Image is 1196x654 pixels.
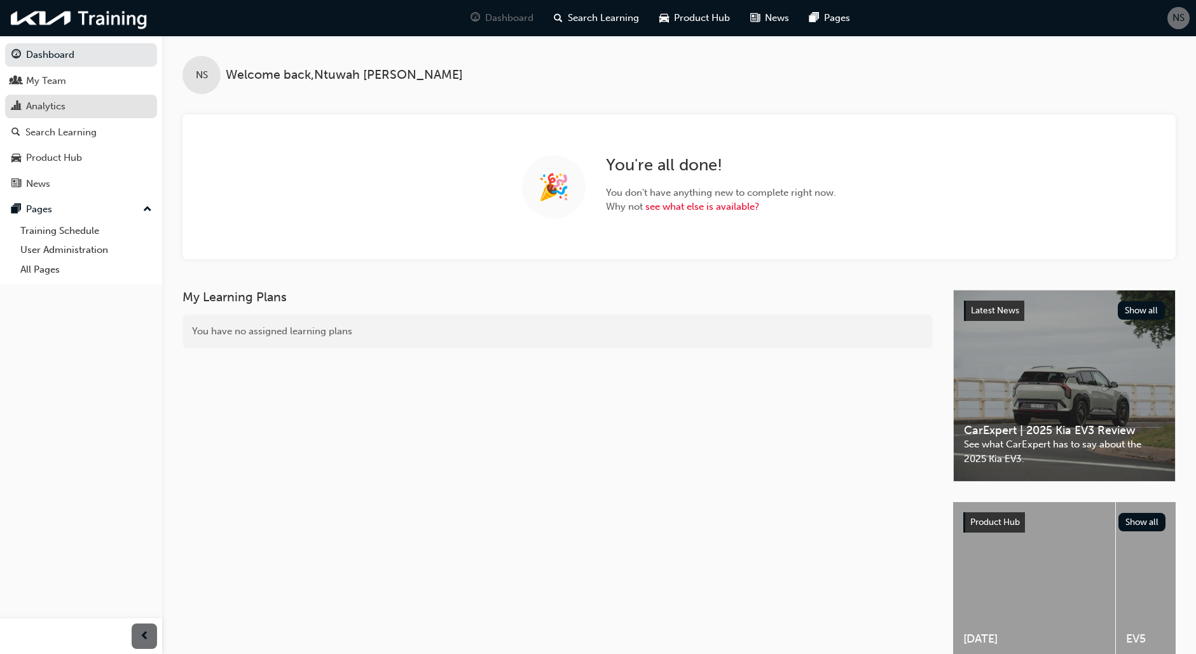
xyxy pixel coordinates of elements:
a: search-iconSearch Learning [544,5,649,31]
span: pages-icon [11,204,21,215]
button: NS [1167,7,1190,29]
span: news-icon [11,179,21,190]
a: Analytics [5,95,157,118]
button: Show all [1118,513,1166,531]
span: guage-icon [471,10,480,26]
div: News [26,177,50,191]
span: News [765,11,789,25]
span: Why not [606,200,836,214]
a: All Pages [15,260,157,280]
span: Dashboard [485,11,533,25]
a: see what else is available? [645,201,759,212]
button: Show all [1118,301,1165,320]
span: Search Learning [568,11,639,25]
span: CarExpert | 2025 Kia EV3 Review [964,423,1165,438]
img: kia-training [6,5,153,31]
button: Pages [5,198,157,221]
span: [DATE] [963,632,1105,646]
a: My Team [5,69,157,93]
span: news-icon [750,10,760,26]
div: Search Learning [25,125,97,140]
span: up-icon [143,201,152,218]
a: Product HubShow all [963,512,1165,533]
div: Product Hub [26,151,82,165]
span: car-icon [11,153,21,164]
a: Training Schedule [15,221,157,241]
span: See what CarExpert has to say about the 2025 Kia EV3. [964,437,1165,466]
span: people-icon [11,76,21,87]
a: News [5,172,157,196]
span: guage-icon [11,50,21,61]
a: Dashboard [5,43,157,67]
h2: You're all done! [606,155,836,175]
div: My Team [26,74,66,88]
div: You have no assigned learning plans [182,315,933,348]
span: 🎉 [538,180,570,194]
a: Latest NewsShow all [964,301,1165,321]
span: prev-icon [140,629,149,644]
span: Product Hub [674,11,730,25]
span: search-icon [554,10,563,26]
a: User Administration [15,240,157,260]
span: Welcome back , Ntuwah [PERSON_NAME] [226,68,463,83]
button: DashboardMy TeamAnalyticsSearch LearningProduct HubNews [5,41,157,198]
div: Pages [26,202,52,217]
span: search-icon [11,127,20,139]
span: NS [196,68,208,83]
span: Latest News [971,305,1019,316]
div: Analytics [26,99,65,114]
h3: My Learning Plans [182,290,933,304]
span: Pages [824,11,850,25]
a: Latest NewsShow allCarExpert | 2025 Kia EV3 ReviewSee what CarExpert has to say about the 2025 Ki... [953,290,1176,482]
span: You don't have anything new to complete right now. [606,186,836,200]
a: Search Learning [5,121,157,144]
a: car-iconProduct Hub [649,5,740,31]
a: Product Hub [5,146,157,170]
a: news-iconNews [740,5,799,31]
span: chart-icon [11,101,21,112]
span: car-icon [659,10,669,26]
span: pages-icon [809,10,819,26]
a: pages-iconPages [799,5,860,31]
a: guage-iconDashboard [460,5,544,31]
span: NS [1172,11,1185,25]
span: Product Hub [970,517,1020,528]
